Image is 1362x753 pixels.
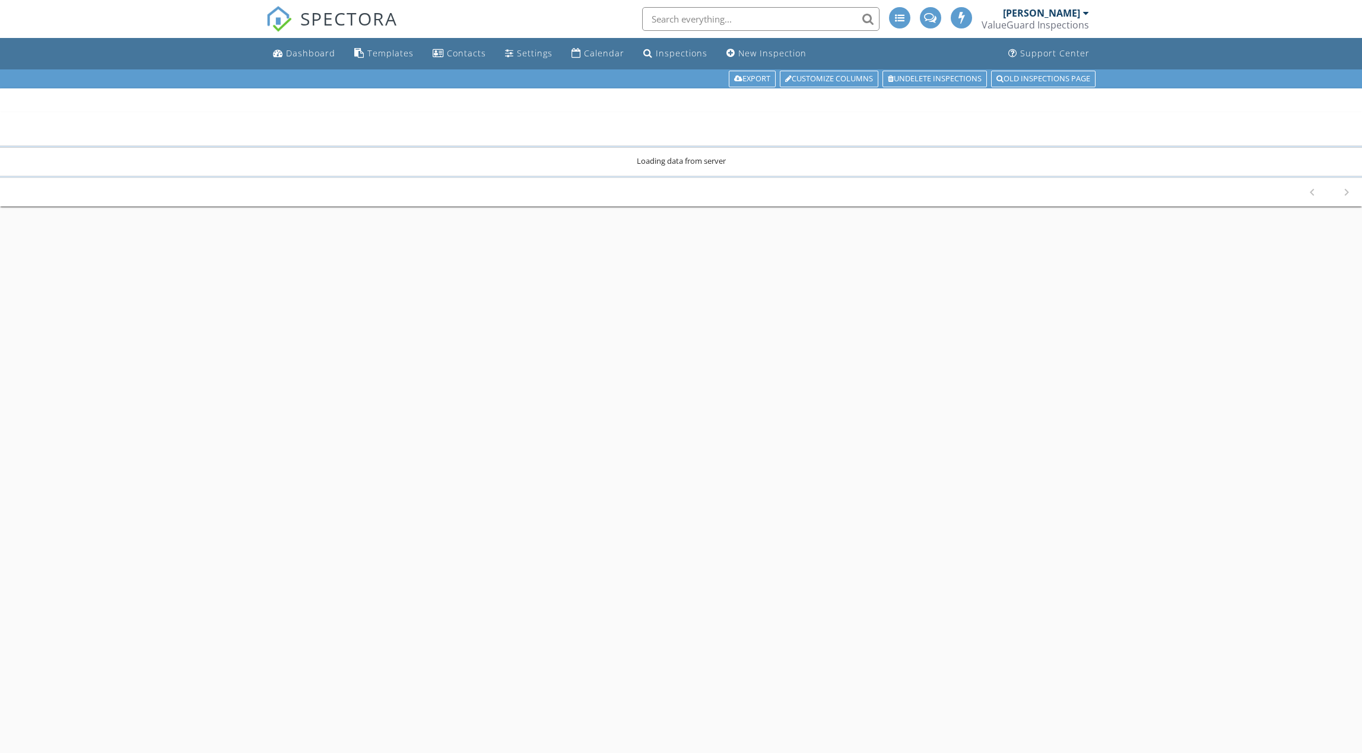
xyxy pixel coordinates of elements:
[991,71,1096,87] a: Old inspections page
[722,43,811,65] a: New Inspection
[738,47,807,59] div: New Inspection
[656,47,707,59] div: Inspections
[1004,43,1094,65] a: Support Center
[286,47,335,59] div: Dashboard
[447,47,486,59] div: Contacts
[350,43,418,65] a: Templates
[1020,47,1090,59] div: Support Center
[780,71,878,87] a: Customize Columns
[642,7,880,31] input: Search everything...
[300,6,398,31] span: SPECTORA
[729,71,776,87] a: Export
[266,6,292,32] img: The Best Home Inspection Software - Spectora
[500,43,557,65] a: Settings
[882,71,987,87] a: Undelete inspections
[1003,7,1080,19] div: [PERSON_NAME]
[567,43,629,65] a: Calendar
[367,47,414,59] div: Templates
[982,19,1089,31] div: ValueGuard Inspections
[517,47,553,59] div: Settings
[268,43,340,65] a: Dashboard
[639,43,712,65] a: Inspections
[428,43,491,65] a: Contacts
[584,47,624,59] div: Calendar
[266,16,398,41] a: SPECTORA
